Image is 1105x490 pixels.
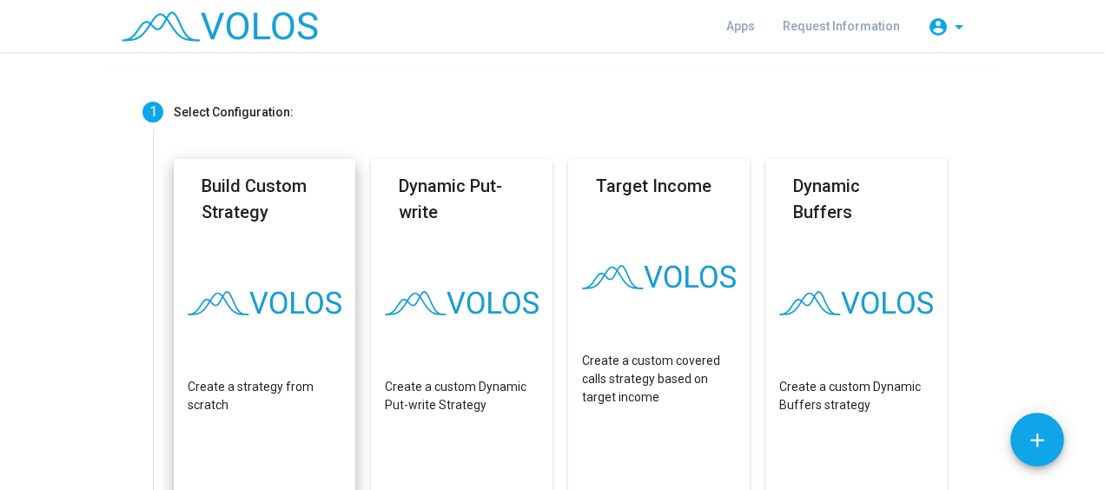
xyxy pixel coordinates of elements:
[793,173,919,225] mat-card-title: Dynamic Buffers
[783,19,900,33] span: Request Information
[188,291,341,315] img: logo.png
[385,378,539,414] p: Create a custom Dynamic Put-write Strategy
[726,19,755,33] span: Apps
[949,17,969,37] mat-icon: arrow_drop_down
[399,173,525,225] mat-card-title: Dynamic Put-write
[174,103,294,122] div: Select Configuration:
[582,265,736,288] img: logo.png
[582,352,736,407] p: Create a custom covered calls strategy based on target income
[1026,429,1049,452] mat-icon: add
[202,173,328,225] mat-card-title: Build Custom Strategy
[1010,413,1064,467] button: Add icon
[149,103,157,120] span: 1
[779,291,933,315] img: logo.png
[779,378,933,414] p: Create a custom Dynamic Buffers strategy
[769,10,914,42] a: Request Information
[596,173,711,199] mat-card-title: Target Income
[385,291,539,315] img: logo.png
[928,17,949,37] mat-icon: account_circle
[188,378,341,414] p: Create a strategy from scratch
[712,10,769,42] a: Apps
